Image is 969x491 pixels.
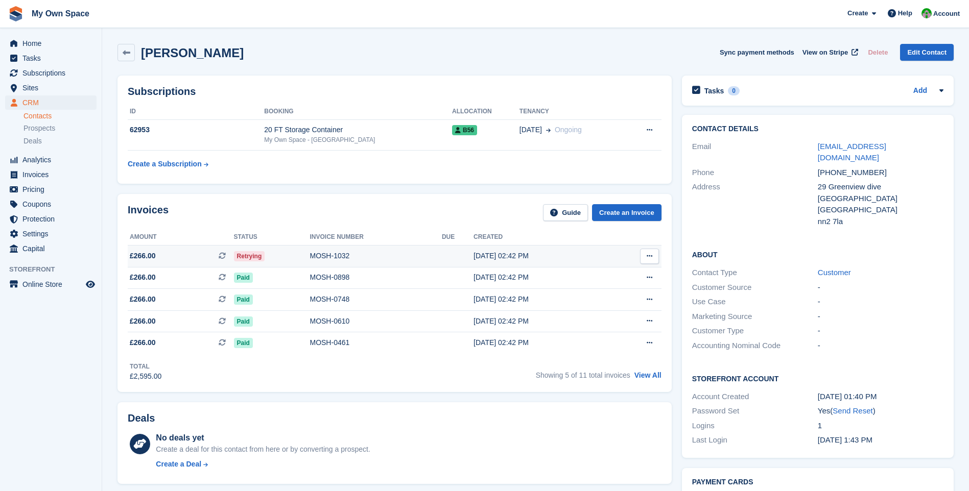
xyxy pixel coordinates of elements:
[130,371,161,382] div: £2,595.00
[818,181,943,193] div: 29 Greenview dive
[818,325,943,337] div: -
[818,340,943,352] div: -
[22,153,84,167] span: Analytics
[692,141,818,164] div: Email
[234,294,253,305] span: Paid
[474,294,609,305] div: [DATE] 02:42 PM
[128,159,202,169] div: Create a Subscription
[913,85,927,97] a: Add
[452,104,519,120] th: Allocation
[264,135,452,144] div: My Own Space - [GEOGRAPHIC_DATA]
[818,193,943,205] div: [GEOGRAPHIC_DATA]
[442,229,474,245] th: Due
[692,420,818,432] div: Logins
[128,125,264,135] div: 62953
[692,434,818,446] div: Last Login
[720,44,794,61] button: Sync payment methods
[692,167,818,179] div: Phone
[23,123,97,134] a: Prospects
[818,296,943,308] div: -
[692,373,943,383] h2: Storefront Account
[130,294,156,305] span: £266.00
[5,277,97,291] a: menu
[5,167,97,182] a: menu
[847,8,868,18] span: Create
[22,66,84,80] span: Subscriptions
[818,420,943,432] div: 1
[555,126,582,134] span: Ongoing
[234,316,253,327] span: Paid
[22,36,84,51] span: Home
[5,212,97,226] a: menu
[156,459,201,470] div: Create a Deal
[130,362,161,371] div: Total
[519,104,625,120] th: Tenancy
[798,44,860,61] a: View on Stripe
[474,251,609,261] div: [DATE] 02:42 PM
[818,282,943,293] div: -
[818,435,872,444] time: 2024-11-25 13:43:21 UTC
[692,181,818,227] div: Address
[634,371,661,379] a: View All
[8,6,23,21] img: stora-icon-8386f47178a22dfd0bd8f6a31ec36ba5ce8667c1dd55bd0f319d3a0aa187defe.svg
[22,227,84,241] span: Settings
[234,273,253,283] span: Paid
[692,325,818,337] div: Customer Type
[5,36,97,51] a: menu
[23,124,55,133] span: Prospects
[818,391,943,403] div: [DATE] 01:40 PM
[474,229,609,245] th: Created
[28,5,93,22] a: My Own Space
[9,264,102,275] span: Storefront
[704,86,724,95] h2: Tasks
[23,136,42,146] span: Deals
[833,406,872,415] a: Send Reset
[818,405,943,417] div: Yes
[474,316,609,327] div: [DATE] 02:42 PM
[22,212,84,226] span: Protection
[23,136,97,146] a: Deals
[818,311,943,323] div: -
[921,8,932,18] img: Paula Harris
[818,268,851,277] a: Customer
[692,340,818,352] div: Accounting Nominal Code
[692,405,818,417] div: Password Set
[5,81,97,95] a: menu
[264,104,452,120] th: Booking
[128,229,234,245] th: Amount
[692,282,818,293] div: Customer Source
[5,227,97,241] a: menu
[474,272,609,283] div: [DATE] 02:42 PM
[864,44,892,61] button: Delete
[310,316,441,327] div: MOSH-0610
[130,272,156,283] span: £266.00
[900,44,954,61] a: Edit Contact
[264,125,452,135] div: 20 FT Storage Container
[22,197,84,211] span: Coupons
[130,316,156,327] span: £266.00
[128,86,661,97] h2: Subscriptions
[5,197,97,211] a: menu
[310,229,441,245] th: Invoice number
[592,204,661,221] a: Create an Invoice
[22,81,84,95] span: Sites
[5,66,97,80] a: menu
[692,478,943,486] h2: Payment cards
[5,95,97,110] a: menu
[130,251,156,261] span: £266.00
[692,249,943,259] h2: About
[310,251,441,261] div: MOSH-1032
[156,444,370,455] div: Create a deal for this contact from here or by converting a prospect.
[128,104,264,120] th: ID
[128,412,155,424] h2: Deals
[452,125,477,135] span: B56
[310,294,441,305] div: MOSH-0748
[22,167,84,182] span: Invoices
[692,391,818,403] div: Account Created
[310,272,441,283] div: MOSH-0898
[898,8,912,18] span: Help
[728,86,740,95] div: 0
[5,241,97,256] a: menu
[692,296,818,308] div: Use Case
[128,155,208,174] a: Create a Subscription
